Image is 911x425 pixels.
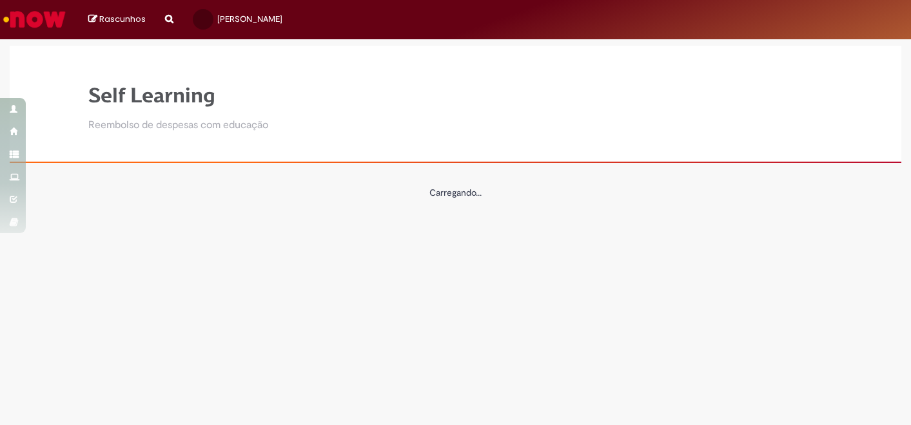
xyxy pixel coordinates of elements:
[88,14,146,26] a: Rascunhos
[1,6,68,32] img: ServiceNow
[217,14,282,24] span: [PERSON_NAME]
[99,13,146,25] span: Rascunhos
[88,120,268,131] h2: Reembolso de despesas com educação
[88,186,823,199] center: Carregando...
[88,84,268,107] h1: Self Learning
